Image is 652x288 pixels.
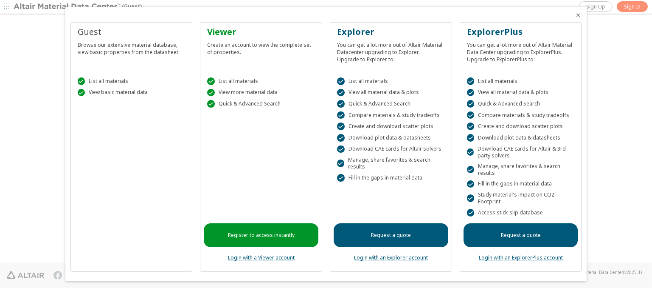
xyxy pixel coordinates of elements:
[467,191,575,205] div: Study material's impact on CO2 Footprint
[207,89,215,97] div: 
[467,38,575,63] div: You can get a lot more out of Altair Material Data Center upgrading to ExplorerPlus. Upgrade to E...
[467,163,575,177] div: Manage, share favorites & search results
[467,100,575,108] div: Quick & Advanced Search
[337,111,345,119] div: 
[467,123,475,130] div: 
[337,174,445,182] div: Fill in the gaps in material data
[334,223,448,247] a: Request a quote
[207,100,315,108] div: Quick & Advanced Search
[337,26,445,38] div: Explorer
[467,89,475,97] div: 
[337,77,445,85] div: List all materials
[467,209,475,217] div: 
[204,223,318,247] a: Register to access instantly
[464,223,578,247] a: Request a quote
[467,194,474,202] div: 
[467,77,575,85] div: List all materials
[78,89,85,97] div: 
[337,77,345,85] div: 
[467,180,575,188] div: Fill in the gaps in material data
[467,77,475,85] div: 
[467,123,575,130] div: Create and download scatter plots
[337,123,345,130] div: 
[207,100,215,108] div: 
[207,77,315,85] div: List all materials
[467,89,575,97] div: View all material data & plots
[337,160,344,167] div: 
[207,26,315,38] div: Viewer
[337,38,445,63] div: You can get a lot more out of Altair Material Datacenter upgrading to Explorer. Upgrade to Explor...
[78,77,185,85] div: List all materials
[467,166,474,174] div: 
[337,89,445,97] div: View all material data & plots
[78,38,185,56] div: Browse our extensive material database, view basic properties from the datasheet.
[337,100,445,108] div: Quick & Advanced Search
[467,111,475,119] div: 
[337,134,345,142] div: 
[337,134,445,142] div: Download plot data & datasheets
[337,157,445,170] div: Manage, share favorites & search results
[479,254,563,261] a: Login with an ExplorerPlus account
[337,100,345,108] div: 
[467,145,575,159] div: Download CAE cards for Altair & 3rd party solvers
[467,134,475,142] div: 
[337,123,445,130] div: Create and download scatter plots
[337,111,445,119] div: Compare materials & study tradeoffs
[575,12,582,19] button: Close
[207,77,215,85] div: 
[467,111,575,119] div: Compare materials & study tradeoffs
[78,89,185,97] div: View basic material data
[337,145,345,153] div: 
[337,145,445,153] div: Download CAE cards for Altair solvers
[467,148,474,156] div: 
[467,134,575,142] div: Download plot data & datasheets
[207,89,315,97] div: View more material data
[78,26,185,38] div: Guest
[337,174,345,182] div: 
[467,100,475,108] div: 
[337,89,345,97] div: 
[78,77,85,85] div: 
[467,209,575,217] div: Access stick-slip database
[467,26,575,38] div: ExplorerPlus
[228,254,295,261] a: Login with a Viewer account
[207,38,315,56] div: Create an account to view the complete set of properties.
[354,254,428,261] a: Login with an Explorer account
[467,180,475,188] div: 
